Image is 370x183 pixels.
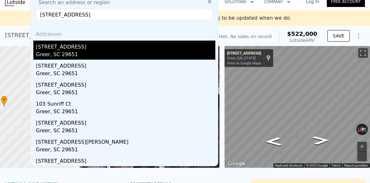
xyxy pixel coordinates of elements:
div: Greer, SC 29651 [36,165,215,174]
button: Rotate clockwise [364,124,368,135]
div: Greer, SC 29651 [36,127,215,136]
div: Greer, SC 29651 [36,70,215,79]
div: [STREET_ADDRESS] [36,79,215,89]
div: Map [225,46,370,168]
a: View on Google Maps [227,61,261,65]
path: Go North, Park Hill Ct [258,135,289,148]
span: $522,000 [287,30,317,37]
div: Off Market. No sales on record [204,33,272,40]
a: Show location on map [266,55,271,62]
div: Addresses [33,25,215,41]
button: Reset the view [356,125,368,134]
button: Toggle fullscreen view [358,48,368,58]
button: Rotate counterclockwise [356,124,360,135]
div: Greer, SC 29651 [36,89,215,98]
span: • [1,97,7,102]
button: Show Options [352,29,365,42]
div: Greer, [US_STATE] [227,56,261,60]
a: Terms (opens in new tab) [332,164,340,167]
div: [STREET_ADDRESS][PERSON_NAME] [36,136,215,146]
div: [STREET_ADDRESS] [36,155,215,165]
a: Report a problem [344,164,368,167]
a: Open this area in Google Maps (opens a new window) [226,160,247,168]
div: [STREET_ADDRESS] [36,41,215,51]
div: [STREET_ADDRESS] [227,51,261,56]
div: [STREET_ADDRESS] [36,60,215,70]
div: Greer, SC 29651 [36,51,215,60]
button: Keyboard shortcuts [275,163,302,168]
div: [STREET_ADDRESS] , [PERSON_NAME] , SC 29651 [5,31,144,40]
div: Lotside ARV [287,37,317,43]
div: 103 Sunriff Ct [36,98,215,108]
path: Go South, Park Hill Ct [305,134,337,147]
button: Zoom out [357,152,367,161]
div: to be updated when we do. [192,14,291,22]
img: Google [226,160,247,168]
div: Greer, SC 29651 [36,108,215,117]
div: Greer, SC 29651 [36,146,215,155]
div: • [1,96,7,107]
button: Zoom in [357,142,367,151]
input: Enter an address, city, region, neighborhood or zip code [36,9,213,20]
button: SAVE [327,30,350,42]
div: Street View [225,46,370,168]
div: [STREET_ADDRESS] [36,117,215,127]
span: © 2025 Google [306,164,328,167]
